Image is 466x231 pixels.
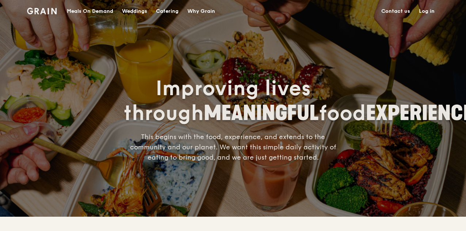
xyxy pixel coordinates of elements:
[187,0,215,22] div: Why Grain
[130,133,336,161] span: This begins with the food, experience, and extends to the community and our planet. We want this ...
[156,0,179,22] div: Catering
[377,0,415,22] a: Contact us
[118,0,152,22] a: Weddings
[183,0,219,22] a: Why Grain
[204,101,319,126] span: MEANINGFUL
[27,8,57,14] img: Grain
[122,0,147,22] div: Weddings
[415,0,439,22] a: Log in
[152,0,183,22] a: Catering
[67,0,113,22] div: Meals On Demand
